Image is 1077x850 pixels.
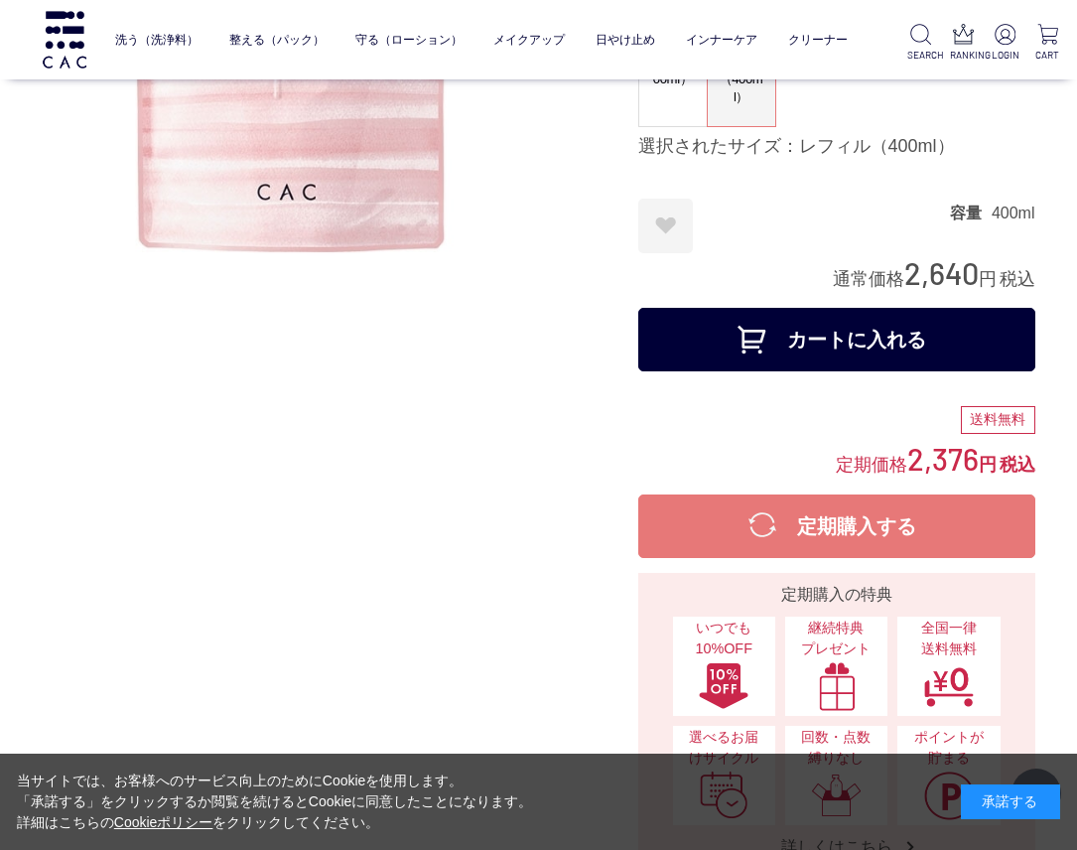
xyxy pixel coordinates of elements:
[907,618,990,660] span: 全国一律 送料無料
[638,135,1035,159] div: 選択されたサイズ：レフィル（400ml）
[992,24,1018,63] a: LOGIN
[811,661,863,711] img: 継続特典プレゼント
[114,814,213,830] a: Cookieポリシー
[992,48,1018,63] p: LOGIN
[493,19,565,62] a: メイクアップ
[1000,455,1035,475] span: 税込
[950,48,977,63] p: RANKING
[1034,24,1061,63] a: CART
[638,495,1035,558] button: 定期購入する
[950,203,992,223] dt: 容量
[788,19,848,62] a: クリーナー
[683,727,765,770] span: 選べるお届けサイクル
[904,254,979,291] span: 2,640
[229,19,325,62] a: 整える（パック）
[961,784,1060,819] div: 承諾する
[698,661,749,711] img: いつでも10%OFF
[1000,269,1035,289] span: 税込
[1034,48,1061,63] p: CART
[907,48,934,63] p: SEARCH
[115,19,199,62] a: 洗う（洗浄料）
[907,440,979,477] span: 2,376
[683,618,765,660] span: いつでも10%OFF
[17,771,533,833] div: 当サイトでは、お客様へのサービス向上のためにCookieを使用します。 「承諾する」をクリックするか閲覧を続けるとCookieに同意したことになります。 詳細はこちらの をクリックしてください。
[638,308,1035,371] button: カートに入れる
[355,19,463,62] a: 守る（ローション）
[961,406,1035,434] div: 送料無料
[40,11,89,68] img: logo
[795,727,877,770] span: 回数・点数縛りなし
[795,618,877,660] span: 継続特典 プレゼント
[950,24,977,63] a: RANKING
[638,199,693,253] a: お気に入りに登録する
[686,19,757,62] a: インナーケア
[907,727,990,770] span: ポイントが貯まる
[836,453,907,475] span: 定期価格
[923,661,975,711] img: 全国一律送料無料
[596,19,655,62] a: 日やけ止め
[907,24,934,63] a: SEARCH
[992,203,1035,223] dd: 400ml
[646,583,1027,607] div: 定期購入の特典
[979,455,997,475] span: 円
[833,269,904,289] span: 通常価格
[979,269,997,289] span: 円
